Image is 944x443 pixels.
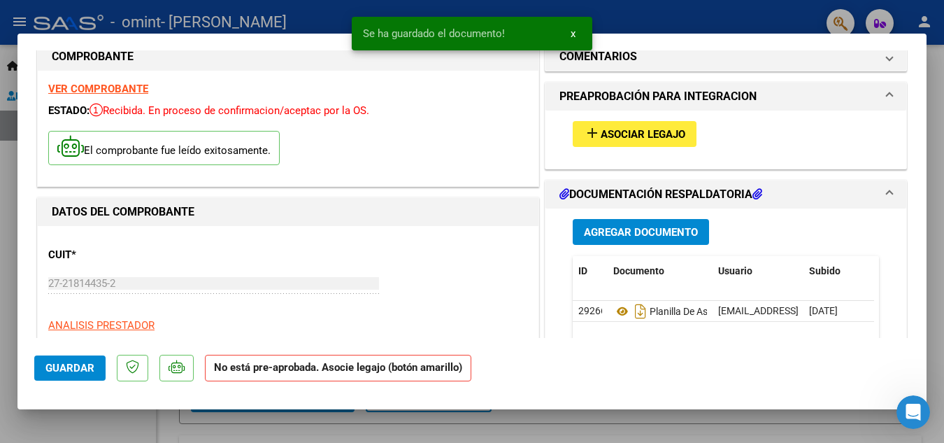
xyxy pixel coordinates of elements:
[205,355,471,382] strong: No está pre-aprobada. Asocie legajo (botón amarillo)
[573,256,608,286] datatable-header-cell: ID
[545,181,906,209] mat-expansion-panel-header: DOCUMENTACIÓN RESPALDATORIA
[613,265,664,276] span: Documento
[809,265,841,276] span: Subido
[571,27,575,40] span: x
[48,247,192,263] p: CUIT
[573,219,709,245] button: Agregar Documento
[873,256,943,286] datatable-header-cell: Acción
[578,265,587,276] span: ID
[140,314,280,370] button: Mensajes
[28,99,252,147] p: Hola! [PERSON_NAME]
[601,128,685,141] span: Asociar Legajo
[48,131,280,165] p: El comprobante fue leído exitosamente.
[48,104,90,117] span: ESTADO:
[545,43,906,71] mat-expansion-panel-header: COMENTARIOS
[55,349,85,359] span: Inicio
[613,306,741,317] span: Planilla De Asistencia
[545,111,906,169] div: PREAPROBACIÓN PARA INTEGRACION
[584,226,698,239] span: Agregar Documento
[559,186,762,203] h1: DOCUMENTACIÓN RESPALDATORIA
[896,395,930,429] iframe: Intercom live chat
[809,305,838,316] span: [DATE]
[48,83,148,95] a: VER COMPROBANTE
[578,305,606,316] span: 29266
[48,319,155,332] span: ANALISIS PRESTADOR
[90,104,369,117] span: Recibida. En proceso de confirmacion/aceptac por la OS.
[241,22,266,48] div: Cerrar
[559,88,757,105] h1: PREAPROBACIÓN PARA INTEGRACION
[28,147,252,171] p: Necesitás ayuda?
[608,256,713,286] datatable-header-cell: Documento
[45,362,94,374] span: Guardar
[559,21,587,46] button: x
[713,256,803,286] datatable-header-cell: Usuario
[573,121,696,147] button: Asociar Legajo
[718,265,752,276] span: Usuario
[363,27,505,41] span: Se ha guardado el documento!
[545,83,906,111] mat-expansion-panel-header: PREAPROBACIÓN PARA INTEGRACION
[52,205,194,218] strong: DATOS DEL COMPROBANTE
[803,256,873,286] datatable-header-cell: Subido
[29,200,234,215] div: Envíanos un mensaje
[52,50,134,63] strong: COMPROBANTE
[584,125,601,141] mat-icon: add
[187,349,232,359] span: Mensajes
[631,300,650,323] i: Descargar documento
[14,188,266,227] div: Envíanos un mensaje
[34,356,106,381] button: Guardar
